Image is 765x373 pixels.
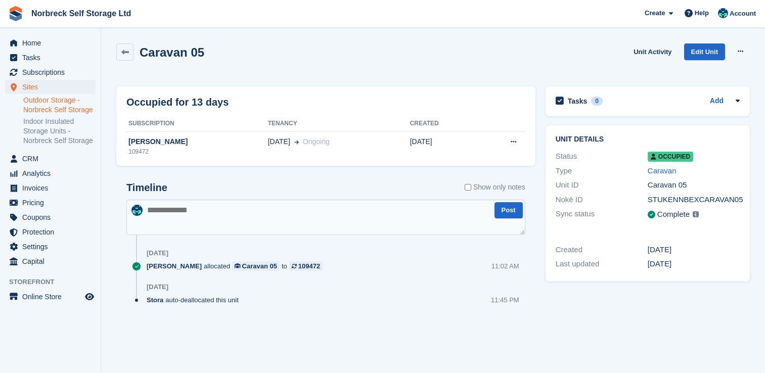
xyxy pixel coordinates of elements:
td: [DATE] [410,131,477,162]
div: 109472 [126,147,268,156]
span: Home [22,36,83,50]
div: [DATE] [147,283,168,291]
span: Capital [22,254,83,268]
span: Create [645,8,665,18]
span: Online Store [22,290,83,304]
div: Caravan 05 [648,179,740,191]
label: Show only notes [465,182,525,193]
span: Invoices [22,181,83,195]
a: menu [5,36,96,50]
a: menu [5,196,96,210]
a: menu [5,80,96,94]
span: CRM [22,152,83,166]
div: [DATE] [147,249,168,257]
span: Stora [147,295,163,305]
button: Post [494,202,523,219]
div: Unit ID [556,179,648,191]
a: Caravan 05 [232,261,280,271]
div: Complete [657,209,690,220]
th: Tenancy [268,116,410,132]
div: Type [556,165,648,177]
h2: Unit details [556,135,740,144]
div: 109472 [298,261,320,271]
a: Unit Activity [629,43,676,60]
div: Caravan 05 [242,261,277,271]
div: Status [556,151,648,162]
span: Coupons [22,210,83,224]
span: Protection [22,225,83,239]
img: icon-info-grey-7440780725fd019a000dd9b08b2336e03edf1995a4989e88bcd33f0948082b44.svg [693,211,699,217]
span: Storefront [9,277,101,287]
span: Account [730,9,756,19]
th: Created [410,116,477,132]
img: Sally King [718,8,728,18]
a: menu [5,152,96,166]
a: menu [5,181,96,195]
a: Outdoor Storage - Norbreck Self Storage [23,96,96,115]
img: Sally King [131,205,143,216]
div: Last updated [556,258,648,270]
div: Nokē ID [556,194,648,206]
div: Created [556,244,648,256]
a: Add [710,96,724,107]
a: menu [5,65,96,79]
a: Edit Unit [684,43,725,60]
a: 109472 [289,261,323,271]
h2: Tasks [568,97,588,106]
div: [DATE] [648,244,740,256]
a: menu [5,240,96,254]
span: Subscriptions [22,65,83,79]
a: menu [5,254,96,268]
h2: Occupied for 13 days [126,95,229,110]
div: [DATE] [648,258,740,270]
div: 11:45 PM [491,295,519,305]
span: Ongoing [303,137,330,146]
span: [PERSON_NAME] [147,261,202,271]
h2: Caravan 05 [140,45,204,59]
span: Analytics [22,166,83,180]
span: [DATE] [268,136,290,147]
div: 11:02 AM [491,261,519,271]
th: Subscription [126,116,268,132]
a: Norbreck Self Storage Ltd [27,5,135,22]
span: Help [695,8,709,18]
a: Caravan [648,166,677,175]
a: Preview store [83,291,96,303]
span: Settings [22,240,83,254]
span: Tasks [22,51,83,65]
a: menu [5,210,96,224]
div: STUKENNBEXCARAVAN05 [648,194,740,206]
div: [PERSON_NAME] [126,136,268,147]
span: Occupied [648,152,693,162]
span: Pricing [22,196,83,210]
span: Sites [22,80,83,94]
a: menu [5,51,96,65]
a: menu [5,166,96,180]
div: Sync status [556,208,648,221]
img: stora-icon-8386f47178a22dfd0bd8f6a31ec36ba5ce8667c1dd55bd0f319d3a0aa187defe.svg [8,6,23,21]
div: allocated to [147,261,328,271]
input: Show only notes [465,182,471,193]
a: menu [5,290,96,304]
h2: Timeline [126,182,167,194]
div: auto-deallocated this unit [147,295,244,305]
a: Indoor Insulated Storage Units - Norbreck Self Storage [23,117,96,146]
a: menu [5,225,96,239]
div: 0 [591,97,603,106]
